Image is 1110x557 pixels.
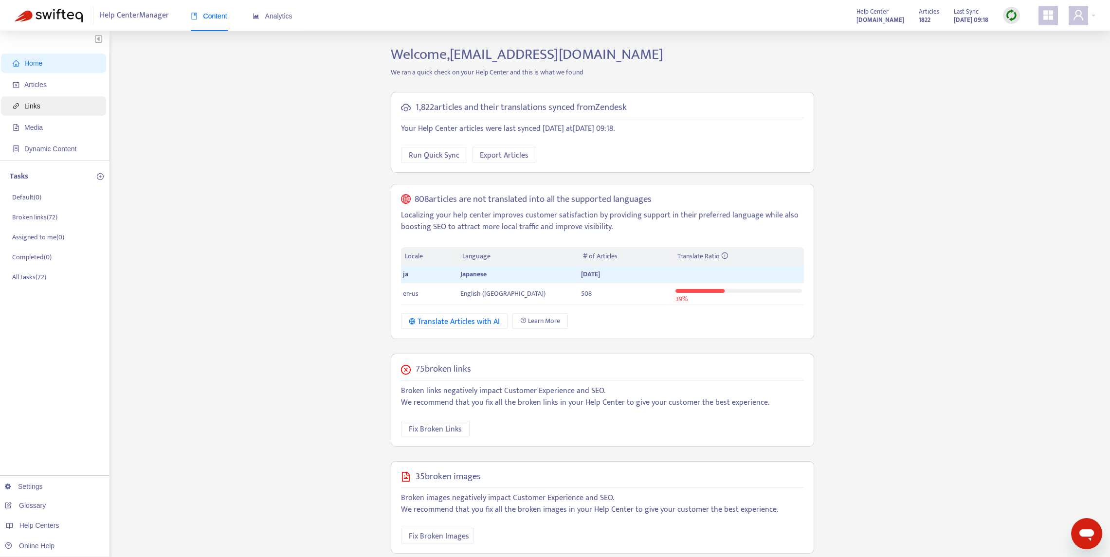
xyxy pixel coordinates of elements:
[13,145,19,152] span: container
[191,13,198,19] span: book
[528,316,560,326] span: Learn More
[512,313,568,329] a: Learn More
[416,364,471,375] h5: 75 broken links
[12,232,64,242] p: Assigned to me ( 0 )
[24,145,76,153] span: Dynamic Content
[401,247,458,266] th: Locale
[409,530,469,542] span: Fix Broken Images
[416,102,627,113] h5: 1,822 articles and their translations synced from Zendesk
[5,483,43,490] a: Settings
[1042,9,1054,21] span: appstore
[401,492,804,516] p: Broken images negatively impact Customer Experience and SEO. We recommend that you fix all the br...
[253,12,292,20] span: Analytics
[191,12,227,20] span: Content
[13,103,19,109] span: link
[1005,9,1018,21] img: sync.dc5367851b00ba804db3.png
[5,542,55,550] a: Online Help
[401,385,804,409] p: Broken links negatively impact Customer Experience and SEO. We recommend that you fix all the bro...
[383,67,821,77] p: We ran a quick check on your Help Center and this is what we found
[458,247,579,266] th: Language
[97,173,104,180] span: plus-circle
[24,124,43,131] span: Media
[472,147,536,162] button: Export Articles
[677,251,800,262] div: Translate Ratio
[19,521,59,529] span: Help Centers
[401,421,470,436] button: Fix Broken Links
[403,288,419,299] span: en-us
[12,192,41,202] p: Default ( 0 )
[416,471,481,483] h5: 35 broken images
[409,149,459,162] span: Run Quick Sync
[409,423,462,435] span: Fix Broken Links
[856,14,904,25] a: [DOMAIN_NAME]
[401,472,411,482] span: file-image
[460,288,546,299] span: English ([GEOGRAPHIC_DATA])
[100,6,169,25] span: Help Center Manager
[5,502,46,509] a: Glossary
[253,13,259,19] span: area-chart
[10,171,28,182] p: Tasks
[919,6,939,17] span: Articles
[581,269,600,280] span: [DATE]
[856,6,889,17] span: Help Center
[13,124,19,131] span: file-image
[13,81,19,88] span: account-book
[675,293,688,305] span: 39 %
[409,316,500,328] div: Translate Articles with AI
[579,247,673,266] th: # of Articles
[401,528,474,543] button: Fix Broken Images
[13,60,19,67] span: home
[581,288,592,299] span: 508
[401,147,467,162] button: Run Quick Sync
[403,269,408,280] span: ja
[391,42,663,67] span: Welcome, [EMAIL_ADDRESS][DOMAIN_NAME]
[12,212,57,222] p: Broken links ( 72 )
[954,15,988,25] strong: [DATE] 09:18
[919,15,930,25] strong: 1822
[480,149,528,162] span: Export Articles
[24,102,40,110] span: Links
[24,59,42,67] span: Home
[856,15,904,25] strong: [DOMAIN_NAME]
[401,103,411,112] span: cloud-sync
[415,194,652,205] h5: 808 articles are not translated into all the supported languages
[460,269,487,280] span: Japanese
[24,81,47,89] span: Articles
[15,9,83,22] img: Swifteq
[401,210,804,233] p: Localizing your help center improves customer satisfaction by providing support in their preferre...
[401,313,508,329] button: Translate Articles with AI
[1071,518,1102,549] iframe: メッセージングウィンドウを開くボタン
[12,272,46,282] p: All tasks ( 72 )
[401,365,411,375] span: close-circle
[1073,9,1084,21] span: user
[401,123,804,135] p: Your Help Center articles were last synced [DATE] at [DATE] 09:18 .
[401,194,411,205] span: global
[12,252,52,262] p: Completed ( 0 )
[954,6,979,17] span: Last Sync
